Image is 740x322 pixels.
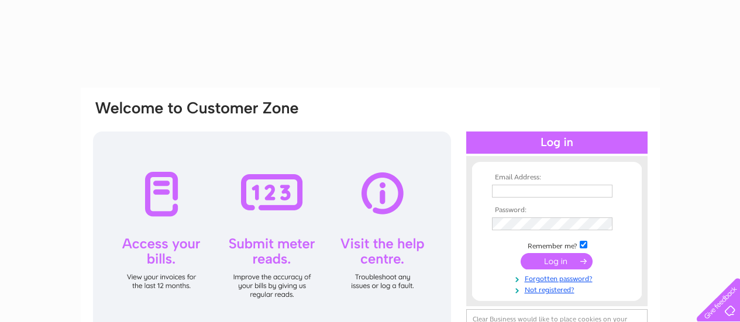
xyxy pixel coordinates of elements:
th: Password: [489,206,625,214]
a: Forgotten password? [492,272,625,283]
td: Remember me? [489,239,625,251]
a: Not registered? [492,283,625,295]
th: Email Address: [489,174,625,182]
input: Submit [521,253,593,269]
